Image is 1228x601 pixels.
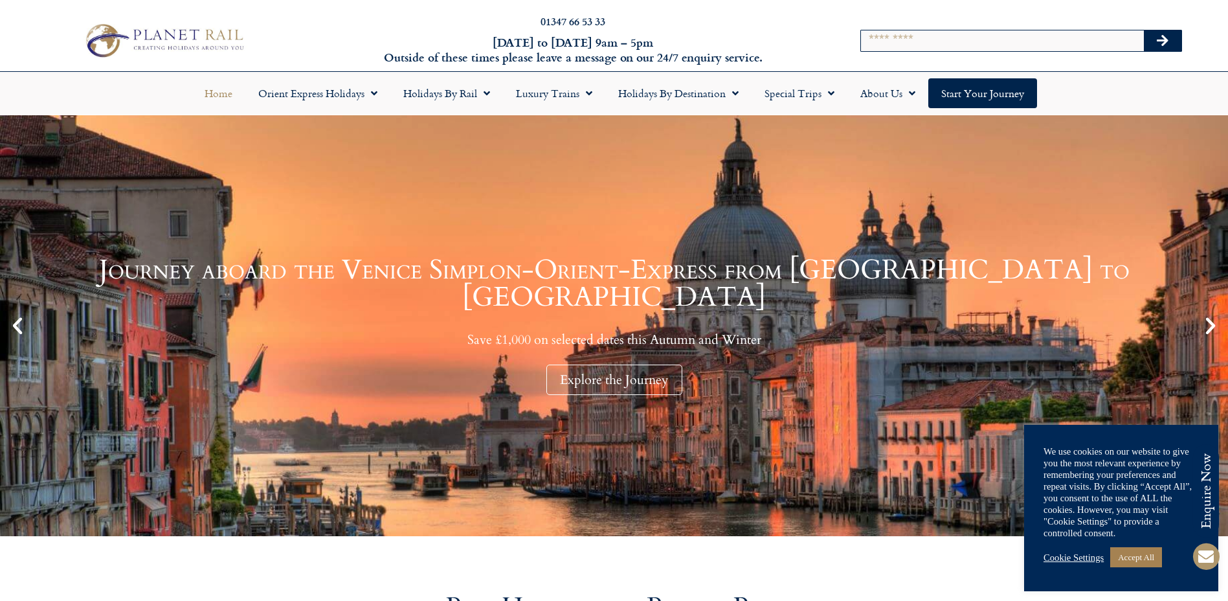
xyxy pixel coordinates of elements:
[928,78,1037,108] a: Start your Journey
[605,78,752,108] a: Holidays by Destination
[6,315,28,337] div: Previous slide
[503,78,605,108] a: Luxury Trains
[390,78,503,108] a: Holidays by Rail
[79,20,248,62] img: Planet Rail Train Holidays Logo
[32,256,1196,311] h1: Journey aboard the Venice Simplon-Orient-Express from [GEOGRAPHIC_DATA] to [GEOGRAPHIC_DATA]
[1044,552,1104,563] a: Cookie Settings
[541,14,605,28] a: 01347 66 53 33
[331,35,816,65] h6: [DATE] to [DATE] 9am – 5pm Outside of these times please leave a message on our 24/7 enquiry serv...
[1200,315,1222,337] div: Next slide
[1144,30,1181,51] button: Search
[32,332,1196,348] p: Save £1,000 on selected dates this Autumn and Winter
[192,78,245,108] a: Home
[245,78,390,108] a: Orient Express Holidays
[1110,547,1162,567] a: Accept All
[847,78,928,108] a: About Us
[1044,446,1199,539] div: We use cookies on our website to give you the most relevant experience by remembering your prefer...
[546,365,682,395] div: Explore the Journey
[752,78,847,108] a: Special Trips
[6,78,1222,108] nav: Menu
